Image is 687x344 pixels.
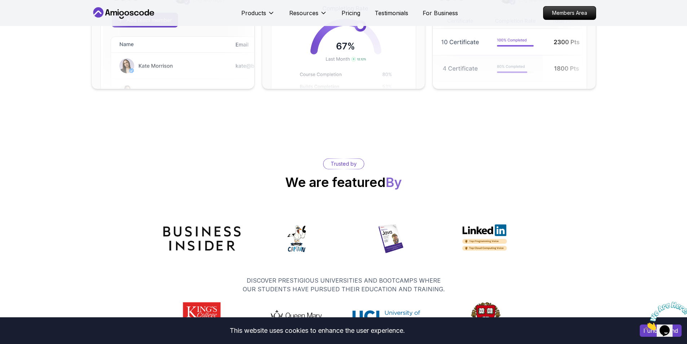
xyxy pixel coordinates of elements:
img: partner_uci [352,302,430,331]
img: partner_docker [258,224,335,253]
button: Accept cookies [640,325,682,337]
button: Products [241,9,275,23]
button: Resources [289,9,327,23]
img: partner_linkedin [447,224,524,253]
img: partner_college [163,302,241,331]
h2: We are featured [285,175,402,190]
img: partner_harvard [447,302,524,331]
p: Resources [289,9,318,17]
p: Members Area [543,6,596,19]
p: Trusted by [331,160,357,167]
p: Products [241,9,266,17]
a: Testimonials [375,9,408,17]
p: DISCOVER PRESTIGIOUS UNIVERSITIES AND BOOTCAMPS WHERE OUR STUDENTS HAVE PURSUED THEIR EDUCATION A... [240,276,448,293]
a: Members Area [543,6,596,20]
img: partner_java [352,224,430,253]
a: For Business [423,9,458,17]
a: Pricing [342,9,360,17]
div: This website uses cookies to enhance the user experience. [5,323,629,339]
img: partner_insider [163,224,241,253]
span: By [386,174,402,190]
img: Chat attention grabber [3,3,48,31]
iframe: chat widget [642,299,687,333]
img: partner_qm [258,302,335,331]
